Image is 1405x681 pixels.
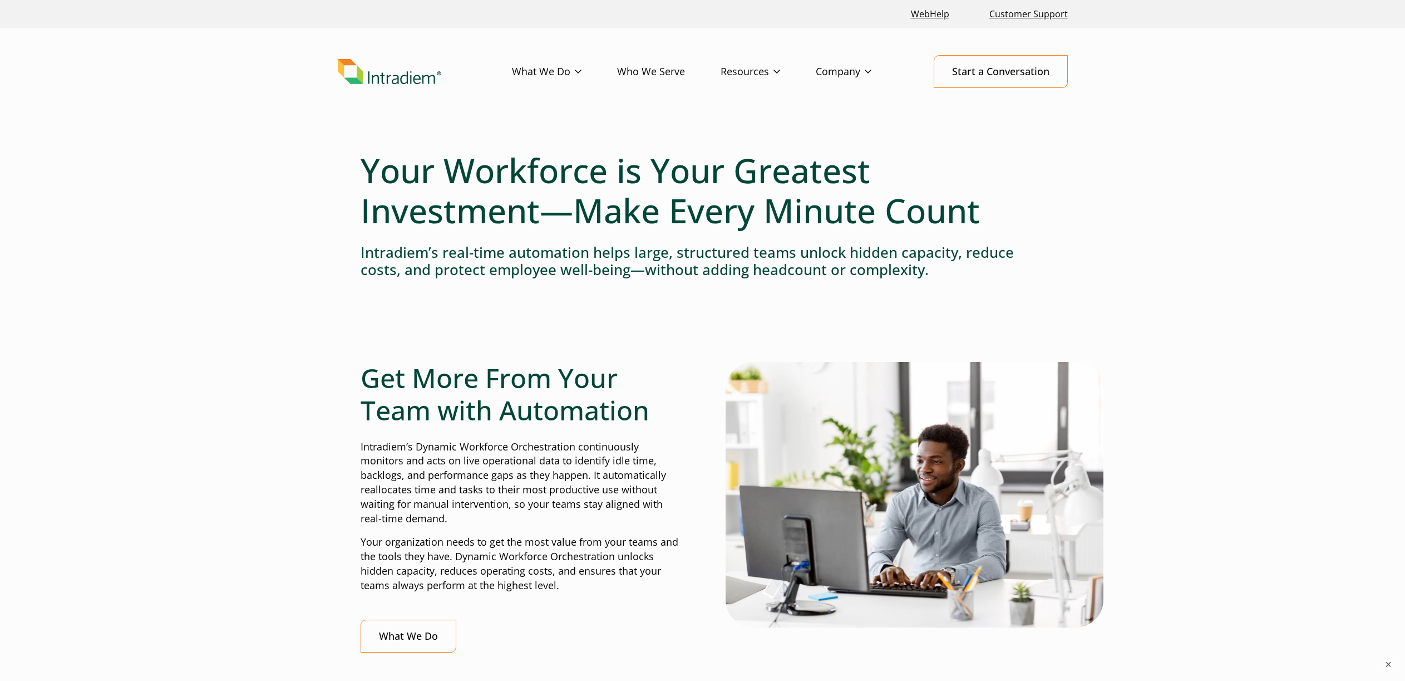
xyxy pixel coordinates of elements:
[361,150,1045,231] h1: Your Workforce is Your Greatest Investment—Make Every Minute Count
[985,2,1072,26] a: Customer Support
[906,2,954,26] a: Link opens in a new window
[617,56,721,88] a: Who We Serve
[361,244,1045,278] h4: Intradiem’s real-time automation helps large, structured teams unlock hidden capacity, reduce cos...
[1383,659,1394,670] button: ×
[361,620,456,653] a: What We Do
[361,535,680,593] p: Your organization needs to get the most value from your teams and the tools they have. Dynamic Wo...
[338,59,512,85] a: Link to homepage of Intradiem
[934,55,1068,88] a: Start a Conversation
[726,362,1103,627] img: Man typing on computer with real-time automation
[816,56,907,88] a: Company
[512,56,617,88] a: What We Do
[338,59,441,85] img: Intradiem
[721,56,816,88] a: Resources
[361,440,680,526] p: Intradiem’s Dynamic Workforce Orchestration continuously monitors and acts on live operational da...
[361,362,680,426] h2: Get More From Your Team with Automation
